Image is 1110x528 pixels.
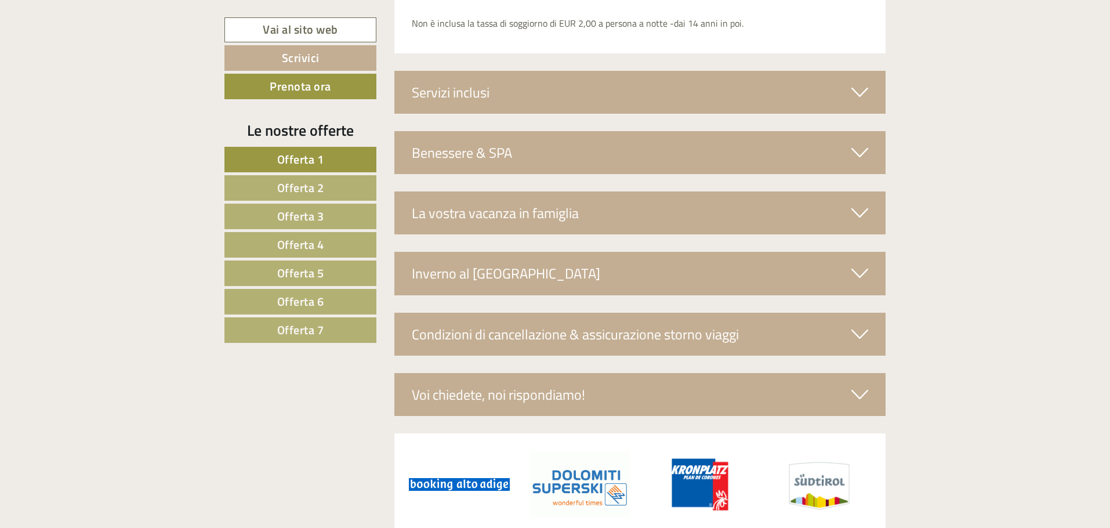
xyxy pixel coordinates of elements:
[394,191,886,234] div: La vostra vacanza in famiglia
[277,150,324,168] span: Offerta 1
[394,373,886,416] div: Voi chiedete, noi rispondiamo!
[224,45,376,71] a: Scrivici
[277,207,324,225] span: Offerta 3
[277,292,324,310] span: Offerta 6
[277,321,324,339] span: Offerta 7
[277,179,324,197] span: Offerta 2
[394,131,886,174] div: Benessere & SPA
[224,17,376,42] a: Vai al sito web
[394,252,886,295] div: Inverno al [GEOGRAPHIC_DATA]
[277,264,324,282] span: Offerta 5
[277,236,324,254] span: Offerta 4
[224,120,376,141] div: Le nostre offerte
[394,71,886,114] div: Servizi inclusi
[394,313,886,356] div: Condizioni di cancellazione & assicurazione storno viaggi
[224,74,376,99] a: Prenota ora
[412,17,869,30] p: Non è inclusa la tassa di soggiorno di EUR 2,00 a persona a notte -dai 14 anni in poi.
